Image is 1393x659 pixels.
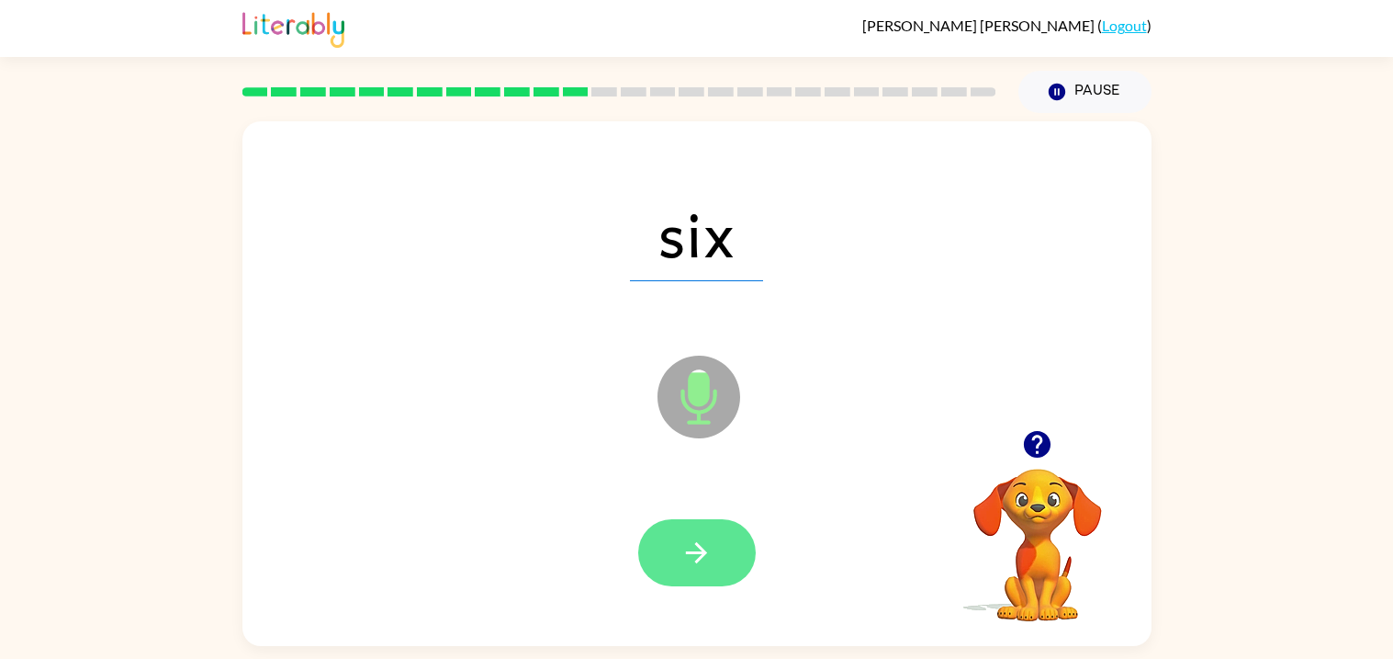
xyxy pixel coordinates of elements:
img: Literably [242,7,344,48]
div: ( ) [862,17,1151,34]
video: Your browser must support playing .mp4 files to use Literably. Please try using another browser. [946,440,1129,624]
button: Pause [1018,71,1151,113]
a: Logout [1102,17,1147,34]
span: [PERSON_NAME] [PERSON_NAME] [862,17,1097,34]
span: six [630,186,763,281]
